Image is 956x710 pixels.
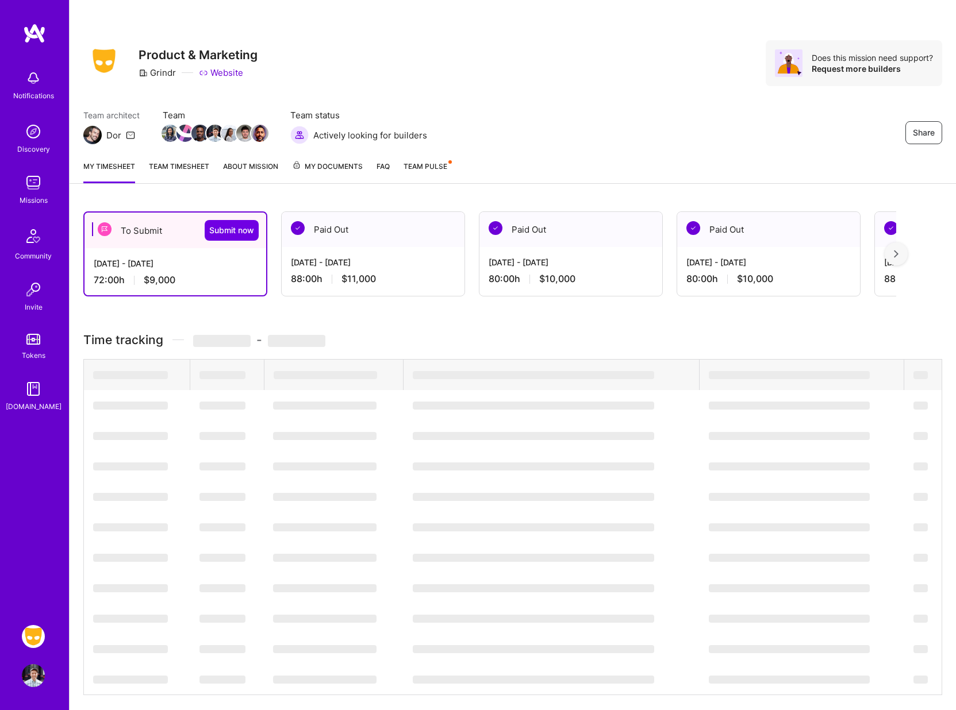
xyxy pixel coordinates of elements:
[83,45,125,76] img: Company Logo
[913,432,928,440] span: ‌
[251,125,268,142] img: Team Member Avatar
[83,160,135,183] a: My timesheet
[199,402,245,410] span: ‌
[139,68,148,78] i: icon CompanyGray
[884,221,898,235] img: Paid Out
[199,676,245,684] span: ‌
[163,124,178,143] a: Team Member Avatar
[709,523,870,531] span: ‌
[686,273,851,285] div: 80:00 h
[236,125,254,142] img: Team Member Avatar
[83,333,942,347] h3: Time tracking
[413,462,654,470] span: ‌
[913,523,928,531] span: ‌
[93,402,168,410] span: ‌
[94,257,257,269] div: [DATE] - [DATE]
[274,371,377,379] span: ‌
[273,554,377,562] span: ‌
[209,225,254,236] span: Submit now
[709,462,870,470] span: ‌
[282,212,464,247] div: Paid Out
[404,162,447,171] span: Team Pulse
[93,645,168,653] span: ‌
[22,377,45,400] img: guide book
[223,160,278,183] a: About Mission
[19,664,48,687] a: User Avatar
[273,615,377,623] span: ‌
[206,125,224,142] img: Team Member Avatar
[273,645,377,653] span: ‌
[106,129,121,141] div: Dor
[913,676,928,684] span: ‌
[199,615,245,623] span: ‌
[413,615,654,623] span: ‌
[913,645,928,653] span: ‌
[93,432,168,440] span: ‌
[913,402,928,410] span: ‌
[539,273,575,285] span: $10,000
[709,676,870,684] span: ‌
[193,333,325,347] span: -
[290,109,427,121] span: Team status
[15,250,52,262] div: Community
[6,400,62,412] div: [DOMAIN_NAME]
[208,124,222,143] a: Team Member Avatar
[144,274,175,286] span: $9,000
[489,221,502,235] img: Paid Out
[93,615,168,623] span: ‌
[413,645,654,653] span: ‌
[93,371,168,379] span: ‌
[199,371,245,379] span: ‌
[17,143,50,155] div: Discovery
[22,349,45,361] div: Tokens
[199,554,245,562] span: ‌
[85,213,266,248] div: To Submit
[291,256,455,268] div: [DATE] - [DATE]
[199,67,243,79] a: Website
[292,160,363,183] a: My Documents
[709,371,870,379] span: ‌
[193,335,251,347] span: ‌
[221,125,239,142] img: Team Member Avatar
[709,493,870,501] span: ‌
[273,493,377,501] span: ‌
[139,67,176,79] div: Grindr
[413,402,654,410] span: ‌
[677,212,860,247] div: Paid Out
[905,121,942,144] button: Share
[25,301,43,313] div: Invite
[291,273,455,285] div: 88:00 h
[290,126,309,144] img: Actively looking for builders
[737,273,773,285] span: $10,000
[199,523,245,531] span: ‌
[163,109,267,121] span: Team
[273,402,377,410] span: ‌
[413,523,654,531] span: ‌
[709,645,870,653] span: ‌
[199,584,245,592] span: ‌
[13,90,54,102] div: Notifications
[479,212,662,247] div: Paid Out
[149,160,209,183] a: Team timesheet
[237,124,252,143] a: Team Member Avatar
[377,160,390,183] a: FAQ
[20,222,47,250] img: Community
[709,615,870,623] span: ‌
[22,664,45,687] img: User Avatar
[413,584,654,592] span: ‌
[709,584,870,592] span: ‌
[126,130,135,140] i: icon Mail
[22,171,45,194] img: teamwork
[93,676,168,684] span: ‌
[199,432,245,440] span: ‌
[913,462,928,470] span: ‌
[199,645,245,653] span: ‌
[22,67,45,90] img: bell
[812,63,933,74] div: Request more builders
[489,273,653,285] div: 80:00 h
[22,120,45,143] img: discovery
[98,222,112,236] img: To Submit
[913,371,928,379] span: ‌
[894,250,899,258] img: right
[178,124,193,143] a: Team Member Avatar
